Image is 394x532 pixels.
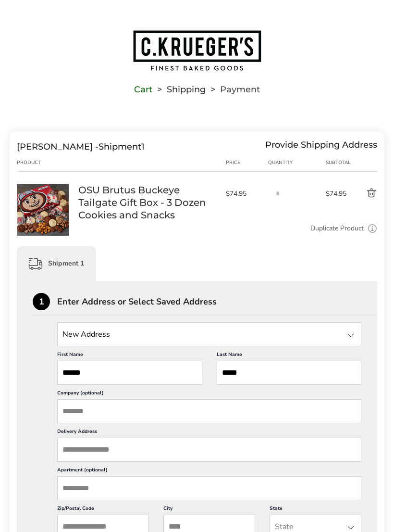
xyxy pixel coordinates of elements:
div: Shipment [17,141,145,152]
div: Price [226,159,268,166]
div: Product [17,159,78,166]
a: Go to home page [10,29,384,72]
img: C.KRUEGER'S [132,29,262,72]
input: Last Name [217,361,362,385]
input: Apartment [57,476,361,500]
button: Delete product [349,188,377,199]
label: City [163,505,255,515]
div: 1 [33,293,50,310]
label: Last Name [217,351,362,361]
label: Delivery Address [57,428,361,438]
input: Company [57,399,361,423]
label: Apartment (optional) [57,467,361,476]
a: Duplicate Product [310,223,364,234]
span: 1 [141,141,145,152]
label: Company (optional) [57,390,361,399]
li: Shipping [152,86,206,93]
input: State [57,322,361,346]
input: Delivery Address [57,438,361,462]
input: First Name [57,361,202,385]
div: Quantity [268,159,326,166]
div: Subtotal [326,159,349,166]
span: $74.95 [326,189,349,198]
label: State [270,505,361,515]
a: Cart [134,86,152,93]
span: [PERSON_NAME] - [17,141,98,152]
label: Zip/Postal Code [57,505,149,515]
span: $74.95 [226,189,263,198]
div: Shipment 1 [17,246,96,281]
input: Quantity input [268,184,287,203]
div: Enter Address or Select Saved Address [57,297,377,306]
a: OSU Brutus Buckeye Tailgate Gift Box - 3 Dozen Cookies and Snacks [17,183,69,192]
img: OSU Brutus Buckeye Tailgate Gift Box - 3 Dozen Cookies and Snacks [17,184,69,236]
a: OSU Brutus Buckeye Tailgate Gift Box - 3 Dozen Cookies and Snacks [78,184,216,221]
label: First Name [57,351,202,361]
div: Provide Shipping Address [265,141,377,152]
span: Payment [220,86,260,93]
